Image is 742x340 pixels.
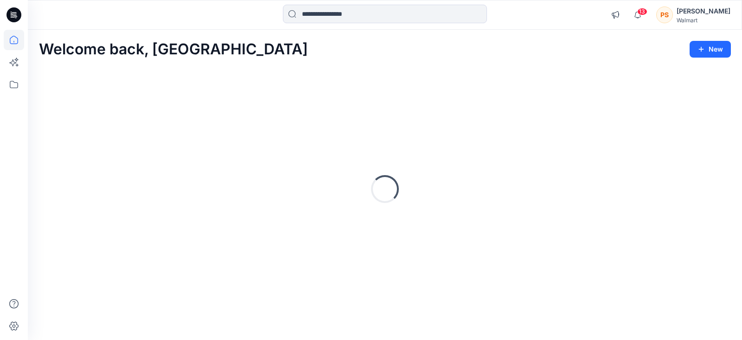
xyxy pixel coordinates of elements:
[690,41,731,58] button: New
[656,7,673,23] div: PS
[637,8,647,15] span: 13
[677,6,730,17] div: [PERSON_NAME]
[677,17,730,24] div: Walmart
[39,41,308,58] h2: Welcome back, [GEOGRAPHIC_DATA]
